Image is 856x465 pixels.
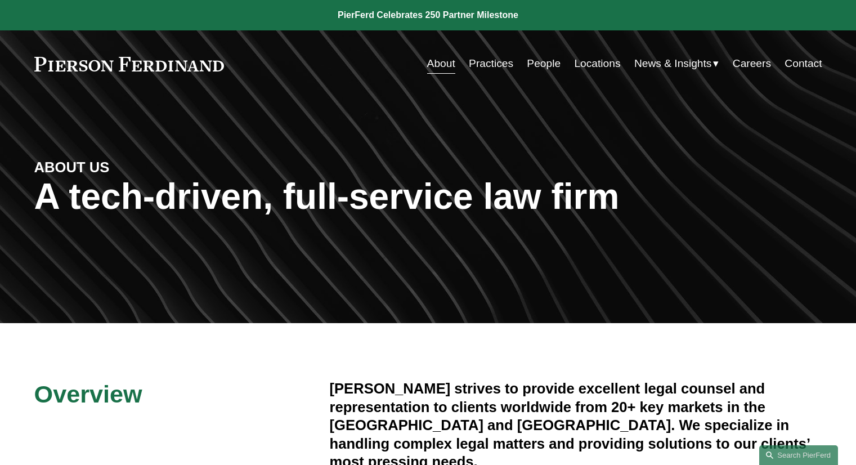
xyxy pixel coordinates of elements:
[427,53,455,74] a: About
[527,53,561,74] a: People
[469,53,513,74] a: Practices
[34,381,142,408] span: Overview
[733,53,771,74] a: Careers
[634,53,719,74] a: folder dropdown
[785,53,822,74] a: Contact
[574,53,620,74] a: Locations
[634,54,712,74] span: News & Insights
[759,445,838,465] a: Search this site
[34,176,822,217] h1: A tech-driven, full-service law firm
[34,159,110,175] strong: ABOUT US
